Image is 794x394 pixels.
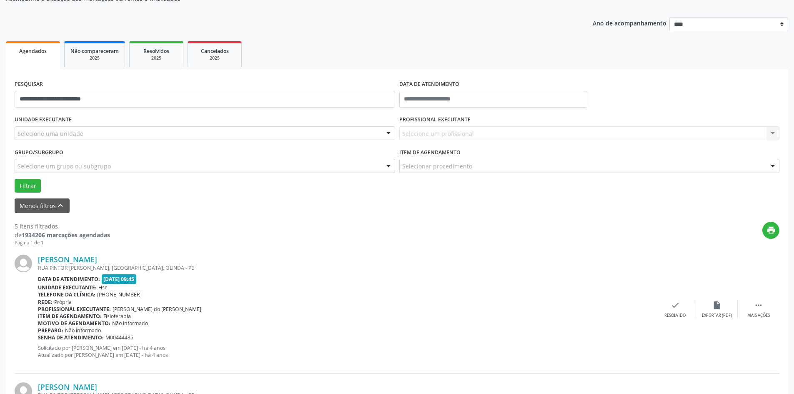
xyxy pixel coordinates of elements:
[664,313,686,319] div: Resolvido
[38,299,53,306] b: Rede:
[65,327,101,334] span: Não informado
[135,55,177,61] div: 2025
[399,113,471,126] label: PROFISSIONAL EXECUTANTE
[70,55,119,61] div: 2025
[15,222,110,231] div: 5 itens filtrados
[103,313,131,320] span: Fisioterapia
[56,201,65,210] i: keyboard_arrow_up
[15,113,72,126] label: UNIDADE EXECUTANTE
[38,306,111,313] b: Profissional executante:
[15,239,110,246] div: Página 1 de 1
[38,320,110,327] b: Motivo de agendamento:
[399,146,461,159] label: Item de agendamento
[18,162,111,171] span: Selecione um grupo ou subgrupo
[15,255,32,272] img: img
[38,255,97,264] a: [PERSON_NAME]
[766,226,776,235] i: print
[194,55,235,61] div: 2025
[38,291,95,298] b: Telefone da clínica:
[15,198,70,213] button: Menos filtroskeyboard_arrow_up
[754,301,763,310] i: 
[15,231,110,239] div: de
[15,78,43,91] label: PESQUISAR
[38,284,97,291] b: Unidade executante:
[38,264,654,271] div: RUA PINTOR [PERSON_NAME], [GEOGRAPHIC_DATA], OLINDA - PE
[15,179,41,193] button: Filtrar
[712,301,721,310] i: insert_drive_file
[38,276,100,283] b: Data de atendimento:
[70,48,119,55] span: Não compareceram
[112,320,148,327] span: Não informado
[702,313,732,319] div: Exportar (PDF)
[38,334,104,341] b: Senha de atendimento:
[19,48,47,55] span: Agendados
[402,162,472,171] span: Selecionar procedimento
[15,146,63,159] label: Grupo/Subgrupo
[38,313,102,320] b: Item de agendamento:
[38,382,97,391] a: [PERSON_NAME]
[54,299,72,306] span: Própria
[399,78,459,91] label: DATA DE ATENDIMENTO
[143,48,169,55] span: Resolvidos
[38,344,654,359] p: Solicitado por [PERSON_NAME] em [DATE] - há 4 anos Atualizado por [PERSON_NAME] em [DATE] - há 4 ...
[762,222,779,239] button: print
[18,129,83,138] span: Selecione uma unidade
[747,313,770,319] div: Mais ações
[593,18,666,28] p: Ano de acompanhamento
[38,327,63,334] b: Preparo:
[98,284,108,291] span: Hse
[671,301,680,310] i: check
[105,334,133,341] span: M00444435
[102,274,137,284] span: [DATE] 09:45
[113,306,201,313] span: [PERSON_NAME] do [PERSON_NAME]
[22,231,110,239] strong: 1934206 marcações agendadas
[201,48,229,55] span: Cancelados
[97,291,142,298] span: [PHONE_NUMBER]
